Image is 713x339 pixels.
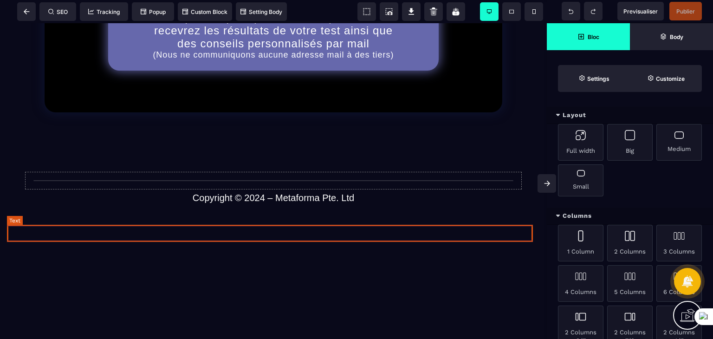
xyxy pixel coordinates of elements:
div: 4 Columns [558,265,603,302]
span: Preview [617,2,664,20]
div: Medium [656,124,702,161]
span: Settings [558,65,630,92]
div: 5 Columns [607,265,653,302]
span: Tracking [88,8,120,15]
span: Popup [141,8,166,15]
span: Open Style Manager [630,65,702,92]
div: 3 Columns [656,225,702,261]
div: Big [607,124,653,161]
span: SEO [48,8,68,15]
span: View components [357,2,376,21]
div: Columns [547,208,713,225]
strong: Settings [587,75,609,82]
span: Open Layer Manager [630,23,713,50]
span: Publier [676,8,695,15]
text: Copyright © 2024 – Metaforma Pte. Ltd [7,167,540,183]
strong: Body [670,33,683,40]
div: Layout [547,107,713,124]
strong: Customize [656,75,685,82]
div: Small [558,164,603,196]
div: 2 Columns [607,225,653,261]
div: 1 Column [558,225,603,261]
span: Screenshot [380,2,398,21]
span: Custom Block [182,8,227,15]
div: Full width [558,124,603,161]
div: 6 Columns [656,265,702,302]
span: Previsualiser [623,8,658,15]
strong: Bloc [588,33,599,40]
span: Open Blocks [547,23,630,50]
span: Setting Body [240,8,282,15]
